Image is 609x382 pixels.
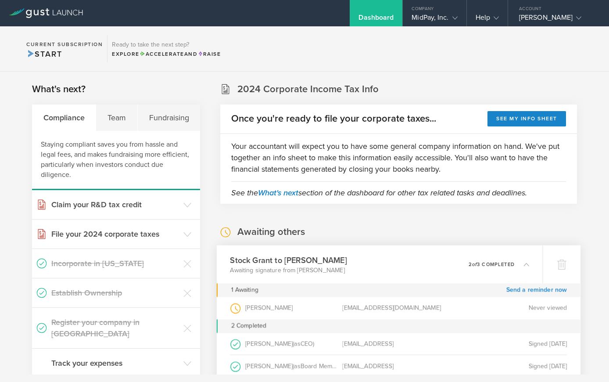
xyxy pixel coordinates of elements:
div: 1 Awaiting [231,283,258,297]
div: Help [476,13,499,26]
div: 2 Completed [217,319,580,333]
div: Staying compliant saves you from hassle and legal fees, and makes fundraising more efficient, par... [32,131,200,190]
div: [PERSON_NAME] [230,297,343,319]
em: See the section of the dashboard for other tax related tasks and deadlines. [231,188,527,198]
a: What's next [258,188,298,198]
span: (as [293,362,301,369]
h2: Awaiting others [237,226,305,238]
h3: Ready to take the next step? [112,42,221,48]
div: Team [96,105,137,131]
div: [EMAIL_ADDRESS][DOMAIN_NAME] [343,297,455,319]
div: [EMAIL_ADDRESS] [343,332,455,354]
div: [PERSON_NAME] [519,13,594,26]
span: ) [313,339,315,347]
div: [EMAIL_ADDRESS] [343,355,455,377]
h3: Incorporate in [US_STATE] [51,258,179,269]
div: [PERSON_NAME] [230,355,343,377]
div: MidPay, Inc. [412,13,457,26]
span: (as [293,339,301,347]
a: Send a reminder now [506,283,567,297]
p: Your accountant will expect you to have some general company information on hand. We've put toget... [231,141,566,175]
h3: Establish Ownership [51,287,179,299]
span: Accelerate [140,51,184,57]
div: Explore [112,50,221,58]
div: [PERSON_NAME] [230,332,343,354]
p: Awaiting signature from [PERSON_NAME] [230,266,347,274]
div: Ready to take the next step?ExploreAccelerateandRaise [107,35,225,62]
div: Signed [DATE] [455,355,567,377]
span: CEO [301,339,313,347]
span: Raise [197,51,221,57]
span: ) [342,362,343,369]
div: Compliance [32,105,96,131]
h2: What's next? [32,83,86,96]
em: of [472,261,477,267]
button: See my info sheet [487,111,566,126]
h3: Stock Grant to [PERSON_NAME] [230,254,347,266]
div: Dashboard [358,13,394,26]
p: 2 3 completed [469,262,515,267]
span: Start [26,49,62,59]
h3: File your 2024 corporate taxes [51,228,179,240]
h3: Track your expenses [51,357,179,369]
h3: Register your company in [GEOGRAPHIC_DATA] [51,317,179,339]
span: Board Member [301,362,342,369]
h2: 2024 Corporate Income Tax Info [237,83,379,96]
h2: Current Subscription [26,42,103,47]
div: Never viewed [455,297,567,319]
span: and [140,51,198,57]
h2: Once you're ready to file your corporate taxes... [231,112,436,125]
div: Fundraising [138,105,200,131]
div: Signed [DATE] [455,332,567,354]
h3: Claim your R&D tax credit [51,199,179,210]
